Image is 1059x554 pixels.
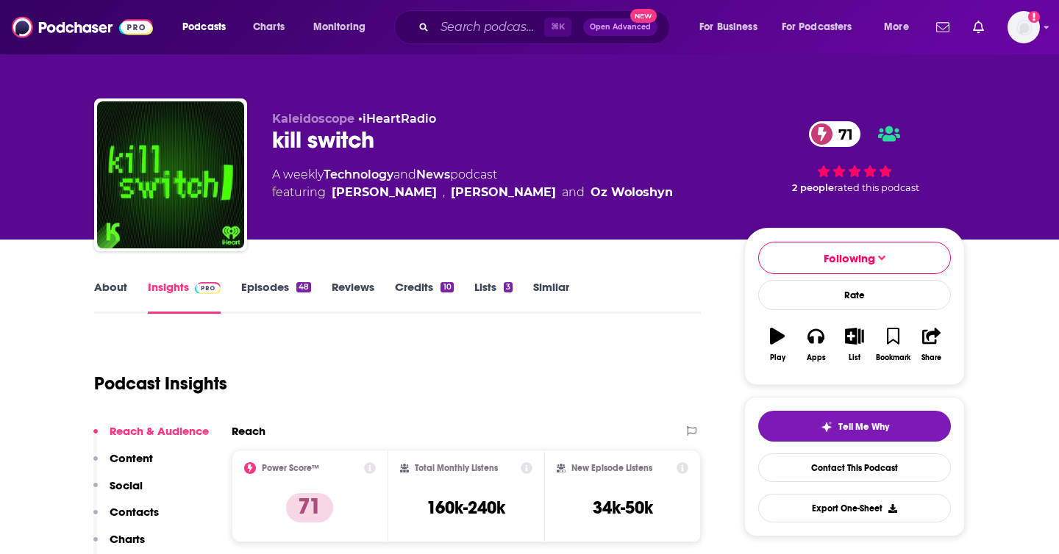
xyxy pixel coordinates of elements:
button: tell me why sparkleTell Me Why [758,411,951,442]
button: Share [913,318,951,371]
a: Contact This Podcast [758,453,951,482]
p: Charts [110,532,145,546]
span: Monitoring [313,17,366,37]
button: open menu [772,15,874,39]
span: , [443,184,445,201]
img: User Profile [1008,11,1040,43]
span: Charts [253,17,285,37]
a: About [94,280,127,314]
button: Show profile menu [1008,11,1040,43]
p: Reach & Audience [110,424,209,438]
a: Show notifications dropdown [930,15,955,40]
div: Play [770,353,785,362]
div: Rate [758,280,951,310]
button: List [835,318,874,371]
div: Bookmark [876,353,910,362]
img: Podchaser Pro [195,282,221,294]
input: Search podcasts, credits, & more... [435,15,544,39]
span: New [630,9,657,23]
h3: 160k-240k [427,497,505,519]
a: Similar [533,280,569,314]
span: Following [824,251,875,265]
img: kill switch [97,101,244,248]
a: Charts [243,15,293,39]
div: 3 [504,282,513,292]
p: Social [110,478,143,492]
span: and [562,184,585,201]
img: Podchaser - Follow, Share and Rate Podcasts [12,13,153,41]
span: and [393,168,416,181]
div: 10 [441,282,453,292]
span: featuring [272,184,673,201]
span: For Podcasters [782,17,852,37]
a: iHeartRadio [363,112,436,126]
button: Contacts [93,505,159,532]
button: Open AdvancedNew [583,18,657,36]
span: ⌘ K [544,18,571,37]
div: 48 [296,282,311,292]
a: Show notifications dropdown [967,15,990,40]
a: Dexter Thomas [332,184,437,201]
a: Reviews [332,280,374,314]
button: Following [758,242,951,274]
button: open menu [874,15,927,39]
div: 71 2 peoplerated this podcast [744,112,965,203]
h2: Reach [232,424,265,438]
span: Logged in as heidiv [1008,11,1040,43]
h2: Total Monthly Listens [415,463,498,473]
span: Tell Me Why [838,421,889,433]
div: A weekly podcast [272,166,673,201]
button: Social [93,478,143,506]
a: News [416,168,450,181]
h2: New Episode Listens [571,463,652,473]
span: • [358,112,436,126]
span: More [884,17,909,37]
span: For Business [699,17,757,37]
div: Share [921,353,941,362]
p: Contacts [110,505,159,519]
button: Content [93,451,153,478]
img: tell me why sparkle [821,421,832,433]
a: 71 [809,121,860,147]
h3: 34k-50k [593,497,653,519]
button: Reach & Audience [93,424,209,451]
button: Play [758,318,796,371]
div: List [849,353,860,362]
a: InsightsPodchaser Pro [148,280,221,314]
a: Credits10 [395,280,453,314]
h1: Podcast Insights [94,373,227,395]
button: Bookmark [874,318,912,371]
button: open menu [172,15,245,39]
a: Lists3 [474,280,513,314]
button: open menu [303,15,385,39]
span: Open Advanced [590,24,651,31]
button: Export One-Sheet [758,494,951,522]
button: Apps [796,318,835,371]
div: Apps [807,353,826,362]
div: Search podcasts, credits, & more... [408,10,684,44]
span: rated this podcast [834,182,919,193]
span: 2 people [792,182,834,193]
p: Content [110,451,153,465]
span: Podcasts [182,17,226,37]
span: Kaleidoscope [272,112,354,126]
div: Oz Woloshyn [591,184,673,201]
span: 71 [824,121,860,147]
h2: Power Score™ [262,463,319,473]
svg: Add a profile image [1028,11,1040,23]
div: [PERSON_NAME] [451,184,556,201]
button: open menu [689,15,776,39]
p: 71 [286,493,333,522]
a: Technology [324,168,393,181]
a: Episodes48 [241,280,311,314]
